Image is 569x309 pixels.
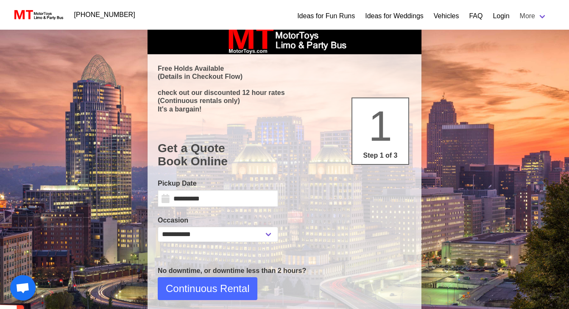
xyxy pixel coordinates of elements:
[158,215,278,225] label: Occasion
[158,64,411,72] p: Free Holds Available
[12,9,64,21] img: MotorToys Logo
[434,11,459,21] a: Vehicles
[158,72,411,81] p: (Details in Checkout Flow)
[368,102,392,150] span: 1
[166,281,249,296] span: Continuous Rental
[469,11,483,21] a: FAQ
[221,24,348,54] img: box_logo_brand.jpeg
[158,178,278,189] label: Pickup Date
[365,11,424,21] a: Ideas for Weddings
[515,8,552,25] a: More
[356,150,405,161] p: Step 1 of 3
[493,11,509,21] a: Login
[158,277,257,300] button: Continuous Rental
[158,105,411,113] p: It's a bargain!
[69,6,140,23] a: [PHONE_NUMBER]
[158,142,411,168] h1: Get a Quote Book Online
[158,89,411,97] p: check out our discounted 12 hour rates
[297,11,355,21] a: Ideas for Fun Runs
[158,97,411,105] p: (Continuous rentals only)
[158,266,411,276] p: No downtime, or downtime less than 2 hours?
[10,275,36,301] a: Open chat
